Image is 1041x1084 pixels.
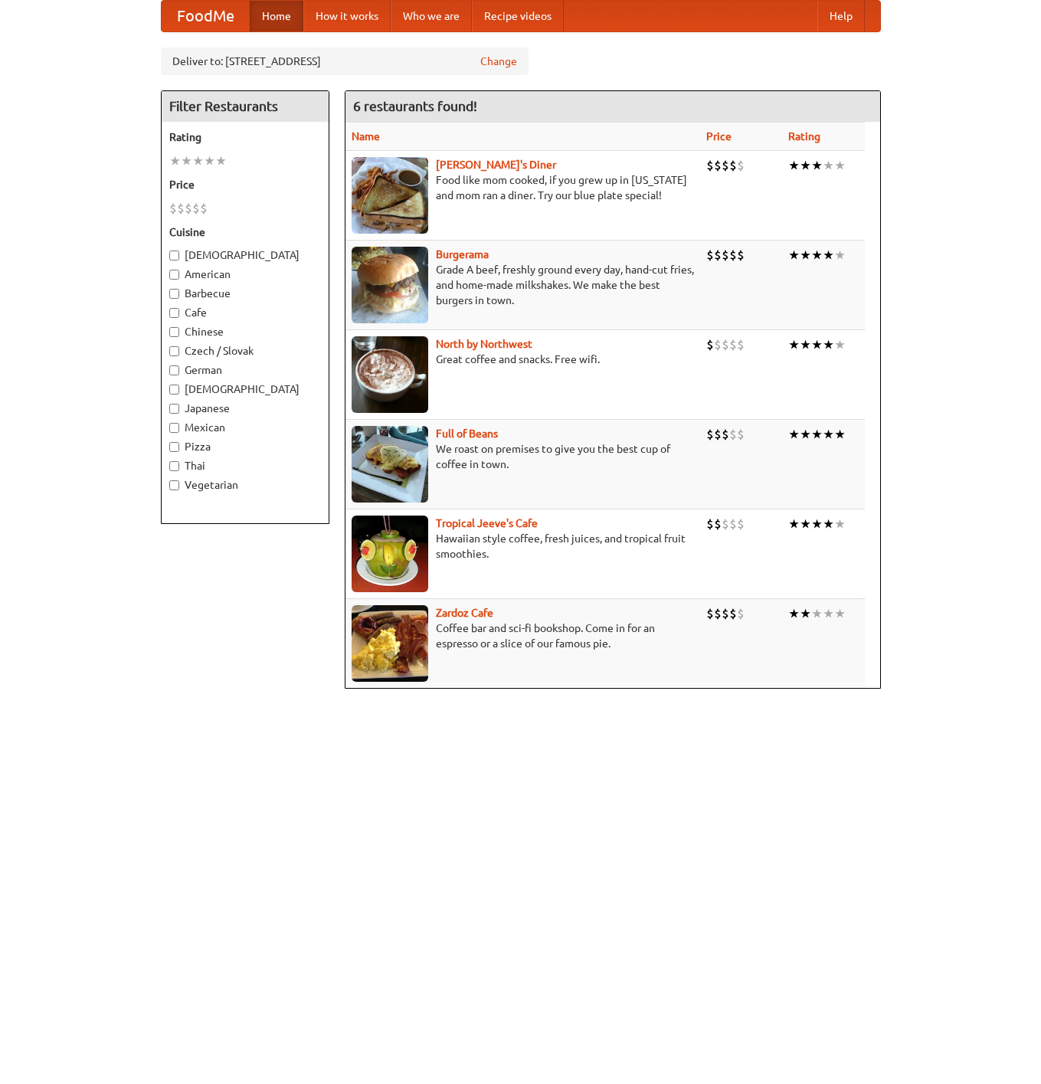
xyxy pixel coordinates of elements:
[737,605,745,622] li: $
[169,382,321,397] label: [DEMOGRAPHIC_DATA]
[800,605,811,622] li: ★
[436,607,493,619] a: Zardoz Cafe
[436,427,498,440] a: Full of Beans
[169,270,179,280] input: American
[169,251,179,260] input: [DEMOGRAPHIC_DATA]
[811,516,823,532] li: ★
[169,458,321,473] label: Thai
[162,91,329,122] h4: Filter Restaurants
[352,621,694,651] p: Coffee bar and sci-fi bookshop. Come in for an espresso or a slice of our famous pie.
[706,130,732,142] a: Price
[729,336,737,353] li: $
[177,200,185,217] li: $
[737,247,745,264] li: $
[737,426,745,443] li: $
[192,200,200,217] li: $
[169,423,179,433] input: Mexican
[169,327,179,337] input: Chinese
[834,605,846,622] li: ★
[788,426,800,443] li: ★
[823,516,834,532] li: ★
[706,157,714,174] li: $
[169,177,321,192] h5: Price
[352,441,694,472] p: We roast on premises to give you the best cup of coffee in town.
[352,426,428,503] img: beans.jpg
[823,605,834,622] li: ★
[169,289,179,299] input: Barbecue
[706,605,714,622] li: $
[161,47,529,75] div: Deliver to: [STREET_ADDRESS]
[169,420,321,435] label: Mexican
[811,157,823,174] li: ★
[200,200,208,217] li: $
[169,224,321,240] h5: Cuisine
[834,516,846,532] li: ★
[737,157,745,174] li: $
[169,346,179,356] input: Czech / Slovak
[788,130,820,142] a: Rating
[788,247,800,264] li: ★
[729,247,737,264] li: $
[714,336,722,353] li: $
[169,247,321,263] label: [DEMOGRAPHIC_DATA]
[204,152,215,169] li: ★
[722,247,729,264] li: $
[436,517,538,529] a: Tropical Jeeve's Cafe
[303,1,391,31] a: How it works
[169,401,321,416] label: Japanese
[788,157,800,174] li: ★
[817,1,865,31] a: Help
[185,200,192,217] li: $
[811,605,823,622] li: ★
[169,365,179,375] input: German
[811,336,823,353] li: ★
[352,605,428,682] img: zardoz.jpg
[706,247,714,264] li: $
[737,336,745,353] li: $
[834,247,846,264] li: ★
[169,267,321,282] label: American
[352,336,428,413] img: north.jpg
[169,480,179,490] input: Vegetarian
[706,516,714,532] li: $
[436,338,532,350] b: North by Northwest
[352,262,694,308] p: Grade A beef, freshly ground every day, hand-cut fries, and home-made milkshakes. We make the bes...
[706,336,714,353] li: $
[834,426,846,443] li: ★
[169,308,179,318] input: Cafe
[722,605,729,622] li: $
[169,404,179,414] input: Japanese
[169,362,321,378] label: German
[729,605,737,622] li: $
[436,248,489,260] a: Burgerama
[192,152,204,169] li: ★
[722,426,729,443] li: $
[436,159,556,171] a: [PERSON_NAME]'s Diner
[215,152,227,169] li: ★
[714,426,722,443] li: $
[788,336,800,353] li: ★
[169,343,321,359] label: Czech / Slovak
[834,336,846,353] li: ★
[834,157,846,174] li: ★
[714,605,722,622] li: $
[823,247,834,264] li: ★
[169,442,179,452] input: Pizza
[823,157,834,174] li: ★
[800,247,811,264] li: ★
[811,247,823,264] li: ★
[169,385,179,395] input: [DEMOGRAPHIC_DATA]
[352,352,694,367] p: Great coffee and snacks. Free wifi.
[169,461,179,471] input: Thai
[352,130,380,142] a: Name
[472,1,564,31] a: Recipe videos
[352,172,694,203] p: Food like mom cooked, if you grew up in [US_STATE] and mom ran a diner. Try our blue plate special!
[811,426,823,443] li: ★
[352,157,428,234] img: sallys.jpg
[352,516,428,592] img: jeeves.jpg
[169,152,181,169] li: ★
[250,1,303,31] a: Home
